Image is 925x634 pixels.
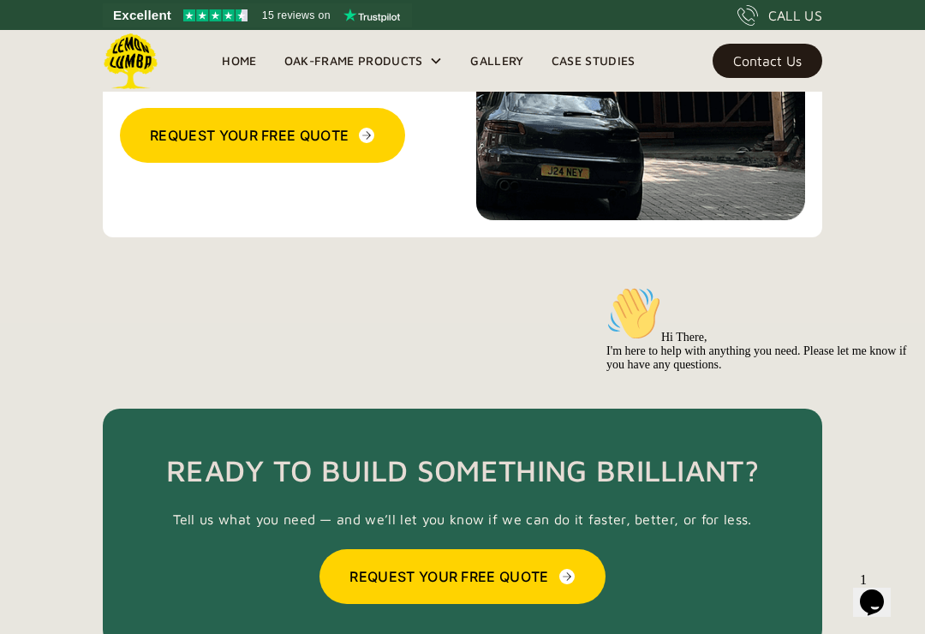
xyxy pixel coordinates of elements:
span: 15 reviews on [262,5,331,26]
div: Oak-Frame Products [271,30,457,92]
span: Excellent [113,5,171,26]
div: Request Your Free Quote [150,125,349,146]
h2: Ready to Build Something Brilliant? [166,452,759,489]
div: 👋Hi There,I'm here to help with anything you need. Please let me know if you have any questions. [7,7,315,93]
a: Contact Us [713,44,822,78]
a: See Lemon Lumba reviews on Trustpilot [103,3,412,27]
a: Request Your Free Quote [120,108,405,163]
img: Trustpilot 4.5 stars [183,9,248,21]
img: :wave: [7,7,62,62]
a: Gallery [457,48,537,74]
a: Request Your Free Quote [319,549,605,604]
iframe: chat widget [853,565,908,617]
a: Home [208,48,270,74]
a: CALL US [737,5,822,26]
div: CALL US [768,5,822,26]
img: Trustpilot logo [343,9,400,22]
div: Oak-Frame Products [284,51,423,71]
a: Case Studies [538,48,649,74]
iframe: chat widget [600,279,908,557]
span: Hi There, I'm here to help with anything you need. Please let me know if you have any questions. [7,51,307,92]
div: Request Your Free Quote [349,566,548,587]
p: Tell us what you need — and we’ll let you know if we can do it faster, better, or for less. [173,509,751,529]
div: Contact Us [733,55,802,67]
